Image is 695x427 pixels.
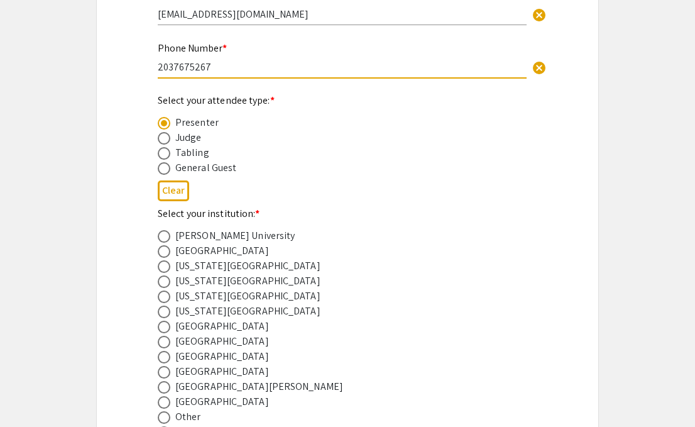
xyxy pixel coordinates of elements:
[175,394,269,409] div: [GEOGRAPHIC_DATA]
[532,8,547,23] span: cancel
[175,349,269,364] div: [GEOGRAPHIC_DATA]
[175,160,236,175] div: General Guest
[175,319,269,334] div: [GEOGRAPHIC_DATA]
[158,42,227,55] mat-label: Phone Number
[175,409,201,424] div: Other
[175,274,320,289] div: [US_STATE][GEOGRAPHIC_DATA]
[175,228,295,243] div: [PERSON_NAME] University
[158,180,189,201] button: Clear
[527,54,552,79] button: Clear
[532,60,547,75] span: cancel
[158,207,260,220] mat-label: Select your institution:
[158,94,275,107] mat-label: Select your attendee type:
[527,1,552,26] button: Clear
[158,60,527,74] input: Type Here
[175,289,320,304] div: [US_STATE][GEOGRAPHIC_DATA]
[175,115,219,130] div: Presenter
[175,334,269,349] div: [GEOGRAPHIC_DATA]
[175,243,269,258] div: [GEOGRAPHIC_DATA]
[158,8,527,21] input: Type Here
[175,145,209,160] div: Tabling
[175,258,320,274] div: [US_STATE][GEOGRAPHIC_DATA]
[175,304,320,319] div: [US_STATE][GEOGRAPHIC_DATA]
[175,130,202,145] div: Judge
[9,370,53,418] iframe: Chat
[175,379,343,394] div: [GEOGRAPHIC_DATA][PERSON_NAME]
[175,364,269,379] div: [GEOGRAPHIC_DATA]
